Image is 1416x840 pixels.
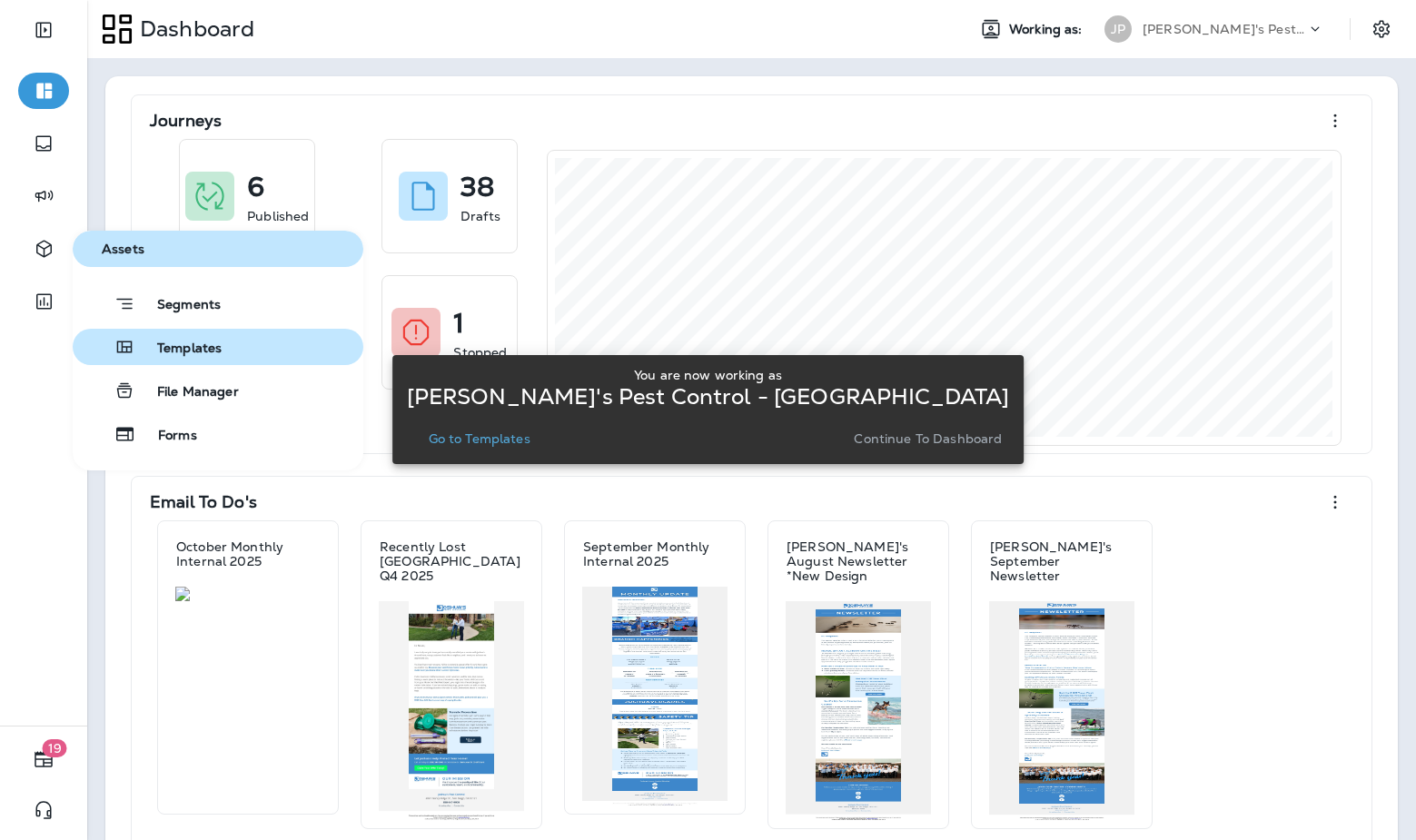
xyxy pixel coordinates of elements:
p: Email To Do's [150,493,257,511]
img: f05a34d9-2f60-4ec5-a4eb-95aa68c9b31b.jpg [989,601,1134,821]
img: 77e1eca9-b776-4fc1-b8ed-bf89d8e63247.jpg [175,587,321,601]
p: Journeys [150,112,222,130]
span: Working as: [1009,22,1086,37]
span: 19 [43,739,67,757]
div: JP [1104,15,1132,43]
span: Templates [135,341,222,358]
span: File Manager [135,384,239,401]
img: ce969f09-0b22-4af0-9624-148bc32c3d9e.jpg [379,601,524,821]
p: [PERSON_NAME]'s Pest Control - [GEOGRAPHIC_DATA] [407,390,1010,404]
p: October Monthly Internal 2025 [176,539,320,568]
p: Dashboard [133,15,254,43]
p: Recently Lost [GEOGRAPHIC_DATA] Q4 2025 [380,539,523,583]
button: File Manager [73,372,363,409]
span: Segments [135,297,221,315]
p: Continue to Dashboard [854,431,1002,446]
p: Published [247,207,309,225]
p: Go to Templates [429,431,530,446]
button: Segments [73,285,363,321]
p: You are now working as [634,368,782,382]
p: 6 [247,178,264,196]
button: Settings [1365,13,1398,45]
button: Forms [73,416,363,452]
p: [PERSON_NAME]'s September Newsletter [990,539,1134,583]
button: Expand Sidebar [18,12,69,48]
span: Forms [136,428,197,445]
span: Assets [80,242,356,257]
button: Templates [73,329,363,365]
p: [PERSON_NAME]'s Pest Control - [GEOGRAPHIC_DATA] [1143,22,1306,36]
button: Assets [73,231,363,267]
